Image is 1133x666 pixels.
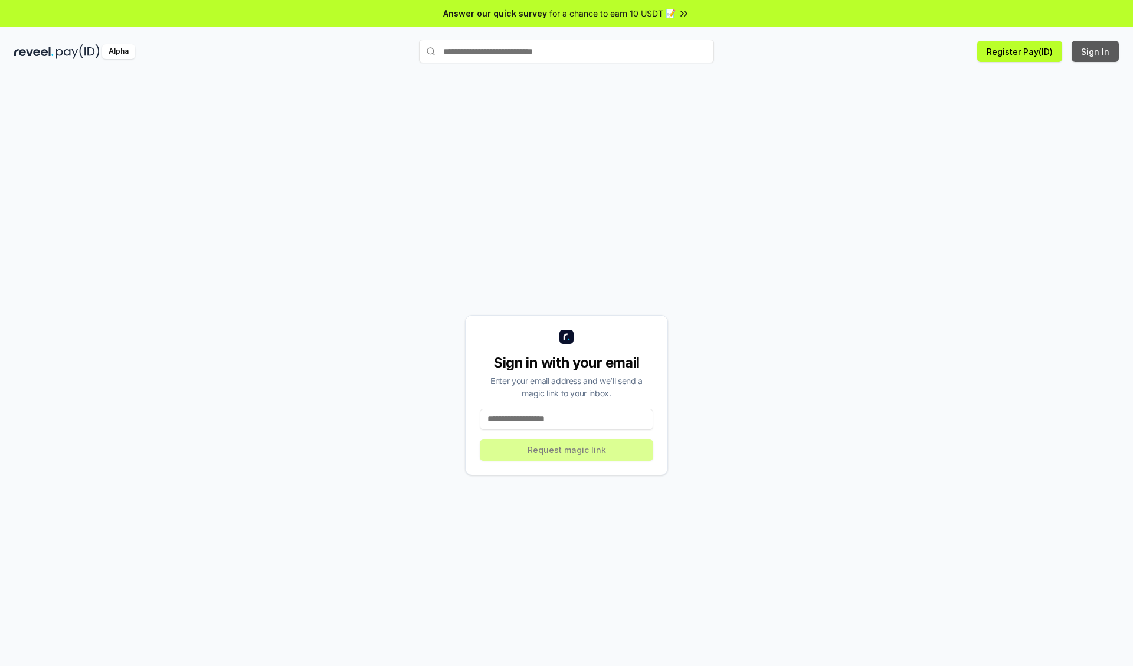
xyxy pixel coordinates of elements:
[56,44,100,59] img: pay_id
[549,7,676,19] span: for a chance to earn 10 USDT 📝
[1072,41,1119,62] button: Sign In
[480,375,653,399] div: Enter your email address and we’ll send a magic link to your inbox.
[102,44,135,59] div: Alpha
[14,44,54,59] img: reveel_dark
[480,353,653,372] div: Sign in with your email
[977,41,1062,62] button: Register Pay(ID)
[443,7,547,19] span: Answer our quick survey
[559,330,574,344] img: logo_small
